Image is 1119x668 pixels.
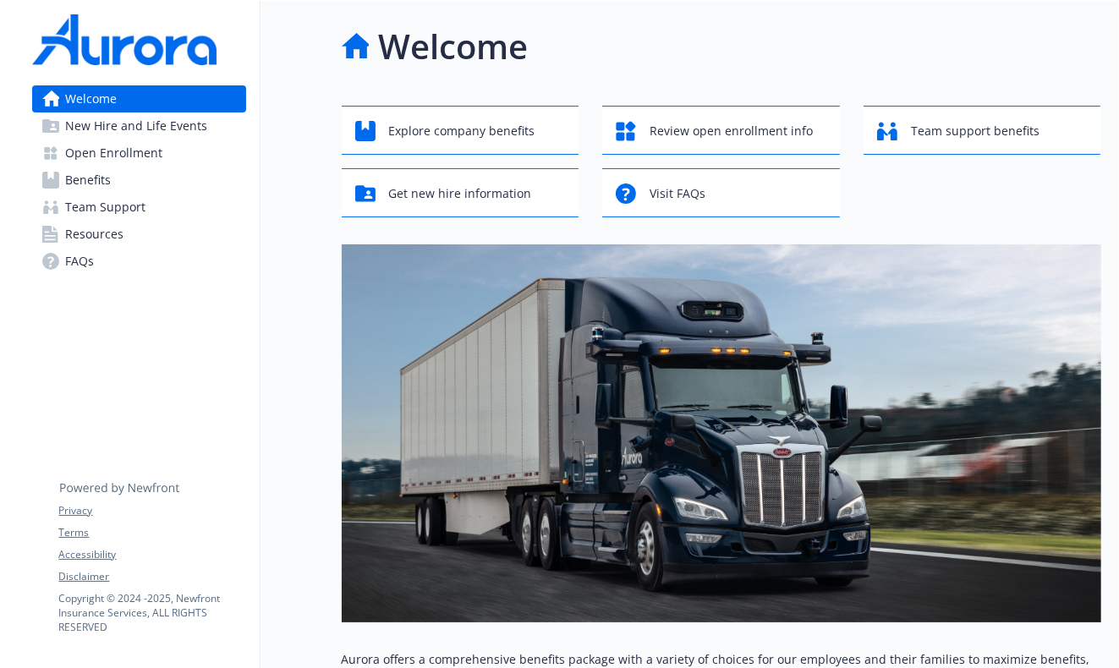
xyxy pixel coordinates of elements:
a: Resources [32,221,246,248]
span: FAQs [66,248,95,275]
span: Resources [66,221,124,248]
span: Review open enrollment info [650,115,813,147]
button: Team support benefits [864,106,1101,155]
p: Copyright © 2024 - 2025 , Newfront Insurance Services, ALL RIGHTS RESERVED [59,591,245,634]
span: Team Support [66,194,146,221]
img: overview page banner [342,244,1101,622]
a: Disclaimer [59,569,245,584]
span: Benefits [66,167,112,194]
a: Open Enrollment [32,140,246,167]
a: New Hire and Life Events [32,112,246,140]
a: Terms [59,525,245,540]
a: Welcome [32,85,246,112]
span: Get new hire information [389,178,532,210]
a: Benefits [32,167,246,194]
a: Team Support [32,194,246,221]
span: Visit FAQs [650,178,705,210]
button: Visit FAQs [602,168,840,217]
h1: Welcome [379,21,529,72]
a: FAQs [32,248,246,275]
button: Review open enrollment info [602,106,840,155]
span: Explore company benefits [389,115,535,147]
span: New Hire and Life Events [66,112,208,140]
a: Accessibility [59,547,245,562]
span: Open Enrollment [66,140,163,167]
button: Get new hire information [342,168,579,217]
a: Privacy [59,503,245,518]
span: Team support benefits [911,115,1039,147]
span: Welcome [66,85,118,112]
button: Explore company benefits [342,106,579,155]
